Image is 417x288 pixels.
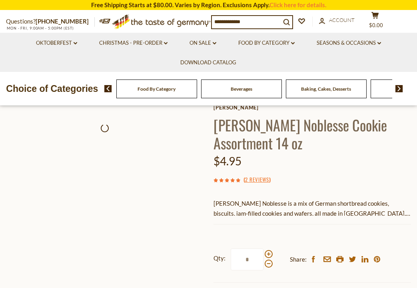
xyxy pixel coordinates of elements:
img: next arrow [395,85,403,92]
a: On Sale [190,39,216,48]
h1: [PERSON_NAME] Noblesse Cookie Assortment 14 oz [213,116,411,152]
a: Oktoberfest [36,39,77,48]
a: 2 Reviews [245,175,269,184]
a: [PERSON_NAME] [213,104,411,111]
span: ( ) [243,175,271,183]
button: $0.00 [363,12,387,32]
img: previous arrow [104,85,112,92]
a: Christmas - PRE-ORDER [99,39,168,48]
a: Seasons & Occasions [317,39,381,48]
span: Share: [290,254,307,264]
strong: Qty: [213,253,225,263]
a: Food By Category [238,39,295,48]
span: MON - FRI, 9:00AM - 5:00PM (EST) [6,26,74,30]
span: $0.00 [369,22,383,28]
p: Questions? [6,16,95,27]
a: Beverages [231,86,252,92]
a: Click here for details. [269,1,326,8]
a: Baking, Cakes, Desserts [301,86,351,92]
a: Download Catalog [180,58,236,67]
input: Qty: [231,248,263,270]
p: [PERSON_NAME] Noblesse is a mix of German shortbread cookies, biscuits, jam-filled cookies and wa... [213,199,411,218]
span: Account [329,17,355,23]
a: Food By Category [138,86,176,92]
span: $4.95 [213,154,241,168]
a: [PHONE_NUMBER] [36,18,89,25]
a: Account [319,16,355,25]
